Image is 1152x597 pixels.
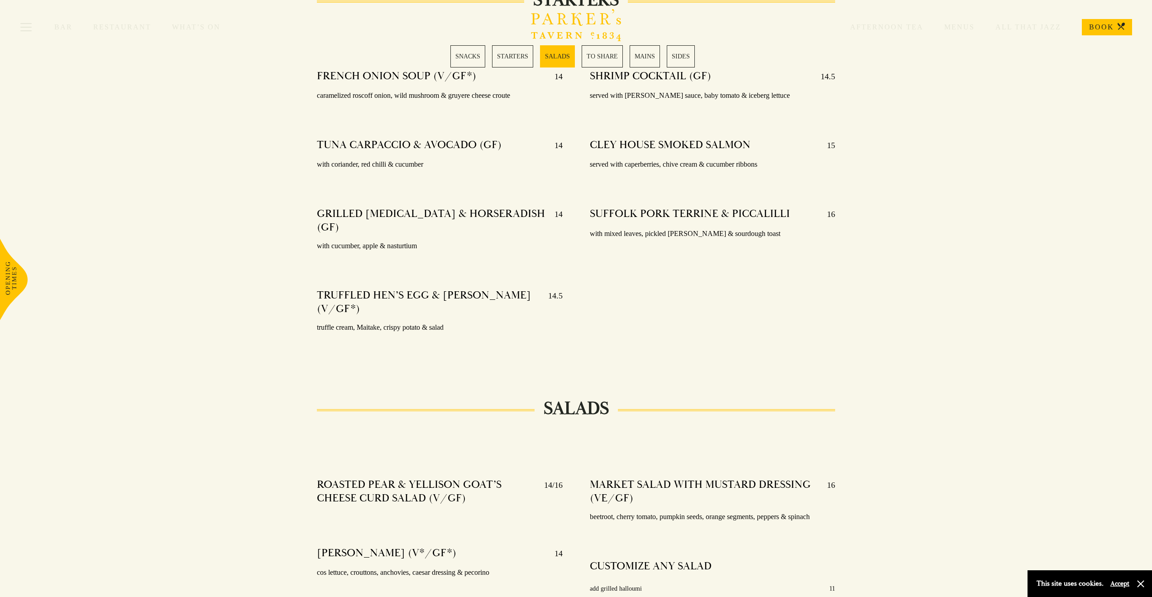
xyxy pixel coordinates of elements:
[630,45,660,67] a: 5 / 6
[492,45,533,67] a: 2 / 6
[317,478,535,505] h4: ROASTED PEAR & YELLISON GOAT’S CHEESE CURD SALAD (V/GF)
[539,289,563,316] p: 14.5
[317,566,563,579] p: cos lettuce, crouttons, anchovies, caesar dressing & pecorino
[317,207,545,234] h4: GRILLED [MEDICAL_DATA] & HORSERADISH (GF)
[545,207,563,234] p: 14
[590,89,836,102] p: served with [PERSON_NAME] sauce, baby tomato & iceberg lettuce
[317,89,563,102] p: caramelized roscoff onion, wild mushroom & gruyere cheese croute
[317,546,456,561] h4: [PERSON_NAME] (V*/GF*)
[590,227,836,241] p: with mixed leaves, pickled [PERSON_NAME] & sourdough toast
[590,559,712,573] h4: CUSTOMIZE ANY SALAD
[590,583,642,594] p: add grilled halloumi
[818,478,835,505] p: 16
[590,158,836,171] p: served with caperberries, chive cream & cucumber ribbons
[545,138,563,153] p: 14
[818,207,835,221] p: 16
[317,158,563,171] p: with coriander, red chilli & cucumber
[829,583,835,594] p: 11
[317,138,502,153] h4: TUNA CARPACCIO & AVOCADO (GF)
[450,45,485,67] a: 1 / 6
[1110,579,1129,588] button: Accept
[818,138,835,153] p: 15
[540,45,575,67] a: 3 / 6
[317,240,563,253] p: with cucumber, apple & nasturtium
[590,138,750,153] h4: CLEY HOUSE SMOKED SALMON
[1136,579,1145,588] button: Close and accept
[582,45,623,67] a: 4 / 6
[590,510,836,524] p: beetroot, cherry tomato, pumpkin seeds, orange segments, peppers & spinach
[1037,577,1104,590] p: This site uses cookies.
[535,398,618,419] h2: SALADS
[590,478,818,505] h4: MARKET SALAD WITH MUSTARD DRESSING (VE/GF)
[545,546,563,561] p: 14
[535,478,563,505] p: 14/16
[317,289,539,316] h4: TRUFFLED HEN’S EGG & [PERSON_NAME] (V/GF*)
[667,45,695,67] a: 6 / 6
[317,321,563,334] p: truffle cream, Maitake, crispy potato & salad
[590,207,790,221] h4: SUFFOLK PORK TERRINE & PICCALILLI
